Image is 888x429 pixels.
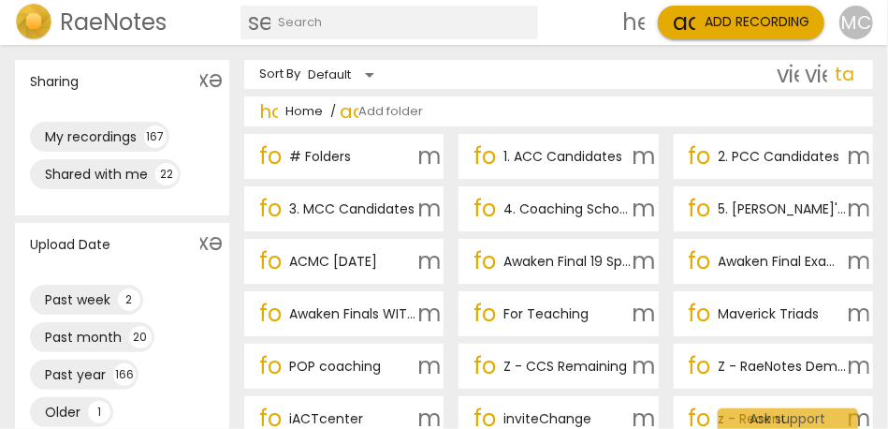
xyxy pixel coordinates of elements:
[802,61,830,89] button: List view
[113,363,136,386] div: 166
[289,147,417,167] p: # Folders
[473,303,496,325] span: folder
[718,408,858,429] div: Ask support
[633,145,655,168] span: more_vert
[633,250,655,273] span: more_vert
[289,304,417,324] p: Awaken Finals WITH NOTES
[417,250,440,273] span: more_vert
[289,200,417,219] p: 3. MCC Candidates
[129,326,152,348] div: 20
[836,66,853,83] span: table_chart
[45,127,137,146] div: My recordings
[673,11,695,34] span: add
[259,198,282,220] span: folder
[259,102,278,121] span: home
[259,67,300,81] div: Sort By
[45,290,110,309] div: Past week
[719,252,847,272] p: Awaken Final Exams #16
[847,145,869,168] span: more_vert
[45,403,80,422] div: Older
[30,72,79,92] p: Sharing
[259,102,323,121] span: Home
[473,145,496,168] span: folder
[45,365,106,384] div: Past year
[200,70,223,93] span: expand_more
[278,7,531,37] input: Search
[259,145,282,168] span: folder
[503,200,632,219] p: 4. Coaching Schools
[503,147,632,167] p: 1. ACC Candidates
[805,64,827,86] span: view_list
[308,60,381,90] div: Default
[289,252,417,272] p: ACMC June 2025
[144,126,167,148] div: 167
[118,288,140,311] div: 2
[259,250,282,273] span: folder
[60,9,167,36] h2: RaeNotes
[689,303,711,325] span: folder
[503,357,632,377] p: Z - CCS Remaining
[503,304,632,324] p: For Teaching
[15,4,52,41] img: Logo
[417,145,440,168] span: more_vert
[719,200,847,219] p: 5. Matthew's Learning
[719,304,847,324] p: Maverick Triads
[358,105,423,119] span: Add folder
[847,303,869,325] span: more_vert
[417,198,440,220] span: more_vert
[719,147,847,167] p: 2. PCC Candidates
[197,230,226,259] button: Show more
[503,252,632,272] p: Awaken Final 19 Spain
[45,328,122,347] div: Past month
[45,165,148,184] div: Shared with me
[689,145,711,168] span: folder
[847,198,869,220] span: more_vert
[633,198,655,220] span: more_vert
[633,355,655,377] span: more_vert
[473,198,496,220] span: folder
[197,67,226,96] button: Show more
[633,303,655,325] span: more_vert
[689,355,711,377] span: folder
[259,355,282,377] span: folder
[617,6,650,39] a: Help
[259,303,282,325] span: folder
[622,11,645,34] span: help
[30,235,110,255] p: Upload Date
[330,105,336,119] span: /
[830,61,858,89] button: Table view
[289,357,417,377] p: POP coaching
[839,6,873,39] button: MC
[473,250,496,273] span: folder
[473,355,496,377] span: folder
[417,303,440,325] span: more_vert
[417,355,440,377] span: more_vert
[289,409,417,429] p: iACTcenter
[340,102,358,121] span: add
[503,409,632,429] p: inviteChange
[658,6,824,39] button: Upload
[689,250,711,273] span: folder
[719,357,847,377] p: Z - RaeNotes Demos
[847,355,869,377] span: more_vert
[248,11,270,34] span: search
[88,401,110,423] div: 1
[689,198,711,220] span: folder
[200,233,223,256] span: expand_more
[15,4,226,41] a: LogoRaeNotes
[155,163,178,185] div: 22
[777,64,799,86] span: view_module
[847,250,869,273] span: more_vert
[774,61,802,89] button: Tile view
[673,11,809,34] span: Add recording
